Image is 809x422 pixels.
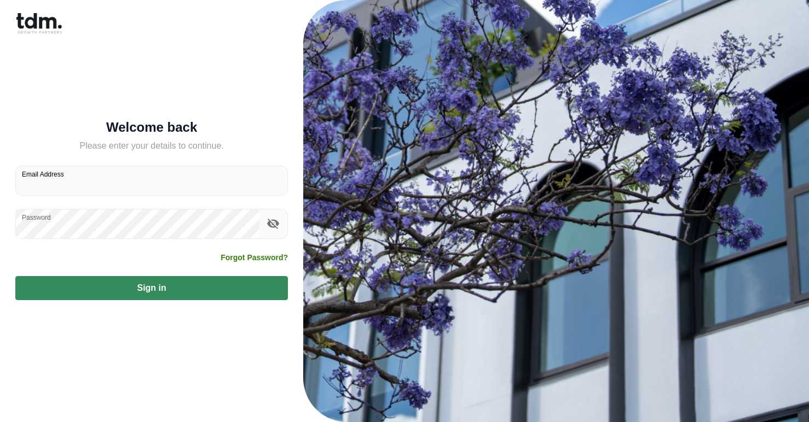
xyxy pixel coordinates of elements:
button: Sign in [15,276,288,300]
h5: Please enter your details to continue. [15,139,288,153]
label: Password [22,213,51,222]
label: Email Address [22,169,64,179]
button: toggle password visibility [264,214,282,233]
h5: Welcome back [15,122,288,133]
a: Forgot Password? [221,252,288,263]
